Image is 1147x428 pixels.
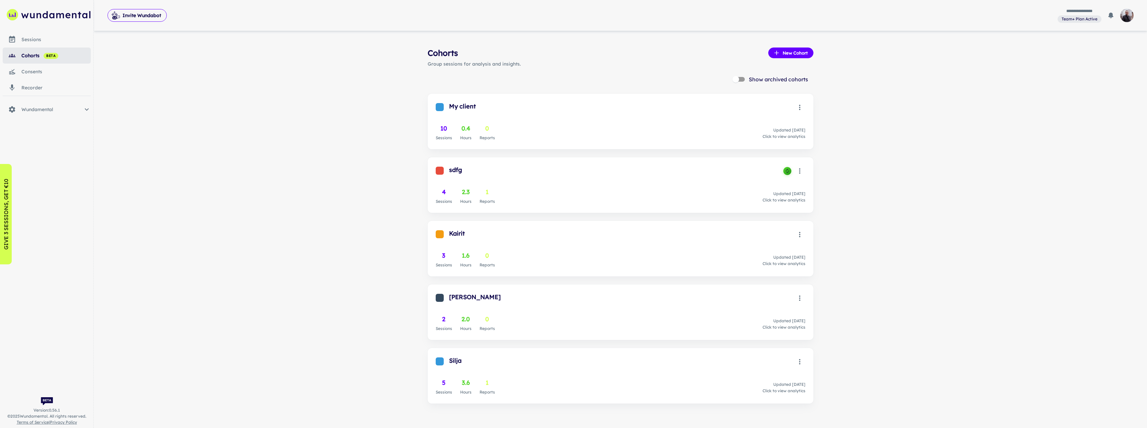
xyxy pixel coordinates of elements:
a: cohorts beta [3,48,91,64]
button: New Cohort [768,48,813,58]
span: Sessions [436,135,452,140]
h6: [PERSON_NAME] [449,292,501,302]
span: Updated [DATE] [773,127,805,133]
h6: 2 [436,315,452,324]
span: View and manage your current plan and billing details. [1058,15,1101,22]
h6: 0.4 [460,124,472,133]
span: Sessions [436,199,452,204]
span: Hours [460,262,472,267]
span: Updated [DATE] [773,191,805,196]
h6: Kairit [449,229,465,238]
span: Updated [DATE] [773,318,805,323]
h6: Silja [449,356,461,365]
span: Reports [480,390,495,395]
span: Version: 0.56.1 [33,407,60,413]
span: Reports [480,326,495,331]
h4: Cohorts [428,47,458,59]
a: View and manage your current plan and billing details. [1058,15,1101,23]
div: consents [21,68,91,75]
span: Hours [460,135,472,140]
img: photoURL [1120,9,1134,22]
div: recorder [21,84,91,91]
span: Team+ Plan Active [1059,16,1100,22]
h6: 0 [480,315,495,324]
h6: 5 [436,378,452,388]
span: | [17,419,77,425]
a: sessions [3,31,91,48]
span: © 2025 Wundamental. All rights reserved. [7,413,86,419]
span: Show archived cohorts [749,75,808,83]
h6: My client [449,102,476,111]
h6: 3 [436,251,452,260]
span: Hours [460,390,472,395]
button: Invite Wundabot [107,9,167,22]
h6: 1 [480,187,495,197]
span: Sessions [436,390,452,395]
h6: 3.6 [460,378,472,388]
span: Reports [480,135,495,140]
h6: 0 [480,251,495,260]
span: Hours [460,199,472,204]
h6: 2.3 [460,187,472,197]
span: Wundamental [21,106,83,113]
span: Click to view analytics [763,388,805,394]
span: Click to view analytics [763,197,805,203]
div: Wundamental [3,101,91,117]
p: GIVE 3 SESSIONS, GET €10 [2,179,10,250]
span: Click to view analytics [763,261,805,267]
p: Group sessions for analysis and insights. [428,60,813,68]
a: Terms of Service [17,420,49,425]
h6: sdfg [449,165,462,175]
a: consents [3,64,91,80]
span: Reports [480,262,495,267]
span: Sessions [436,326,452,331]
h6: 1 [480,378,495,388]
span: Invite Wundabot to record a meeting [107,9,167,22]
div: cohorts [21,52,91,59]
h6: 4 [436,187,452,197]
span: Updated [DATE] [773,255,805,260]
span: Updated [DATE] [773,382,805,387]
span: beta [44,53,58,59]
a: Privacy Policy [50,420,77,425]
span: Sessions [436,262,452,267]
h6: 10 [436,124,452,133]
span: Click to view analytics [763,324,805,330]
span: Click to view analytics [763,134,805,140]
span: Reports [480,199,495,204]
div: sessions [21,36,91,43]
h6: 2.0 [460,315,472,324]
h6: 0 [480,124,495,133]
a: recorder [3,80,91,96]
span: Hours [460,326,472,331]
h6: 1.6 [460,251,472,260]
